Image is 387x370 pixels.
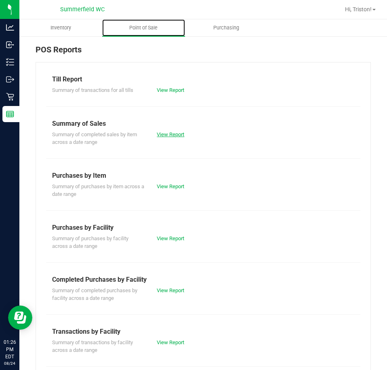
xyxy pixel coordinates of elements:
[118,24,168,31] span: Point of Sale
[6,23,14,31] inline-svg: Analytics
[4,360,16,366] p: 08/24
[6,58,14,66] inline-svg: Inventory
[52,183,144,197] span: Summary of purchases by item across a date range
[52,75,354,84] div: Till Report
[40,24,82,31] span: Inventory
[52,87,133,93] span: Summary of transactions for all tills
[102,19,185,36] a: Point of Sale
[52,287,137,301] span: Summary of completed purchases by facility across a date range
[6,41,14,49] inline-svg: Inbound
[6,93,14,101] inline-svg: Retail
[6,110,14,118] inline-svg: Reports
[36,44,371,62] div: POS Reports
[52,119,354,129] div: Summary of Sales
[157,87,184,93] a: View Report
[185,19,268,36] a: Purchasing
[52,171,354,181] div: Purchases by Item
[52,223,354,233] div: Purchases by Facility
[202,24,250,31] span: Purchasing
[8,306,32,330] iframe: Resource center
[157,131,184,137] a: View Report
[157,339,184,345] a: View Report
[345,6,372,12] span: Hi, Triston!
[157,183,184,189] a: View Report
[52,327,354,337] div: Transactions by Facility
[52,339,133,353] span: Summary of transactions by facility across a date range
[19,19,102,36] a: Inventory
[6,75,14,83] inline-svg: Outbound
[60,6,105,13] span: Summerfield WC
[4,339,16,360] p: 01:26 PM EDT
[52,131,137,146] span: Summary of completed sales by item across a date range
[157,235,184,241] a: View Report
[52,275,354,285] div: Completed Purchases by Facility
[52,235,128,249] span: Summary of purchases by facility across a date range
[157,287,184,293] a: View Report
